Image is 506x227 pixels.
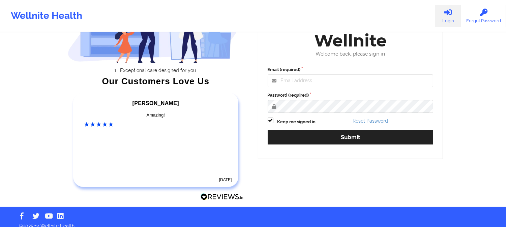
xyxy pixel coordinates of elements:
a: Reviews.io Logo [201,193,244,202]
div: Amazing! [84,112,227,119]
button: Submit [268,130,434,144]
span: [PERSON_NAME] [132,100,179,106]
input: Email address [268,74,434,87]
div: Our Customers Love Us [68,78,244,85]
label: Email (required) [268,66,434,73]
label: Password (required) [268,92,434,99]
a: Forgot Password [461,5,506,27]
div: Welcome back, please sign in [263,51,438,57]
a: Login [435,5,461,27]
a: Reset Password [353,118,388,124]
label: Keep me signed in [277,119,316,125]
li: Exceptional care designed for you. [74,68,244,73]
img: Reviews.io Logo [201,193,244,200]
time: [DATE] [219,177,232,182]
